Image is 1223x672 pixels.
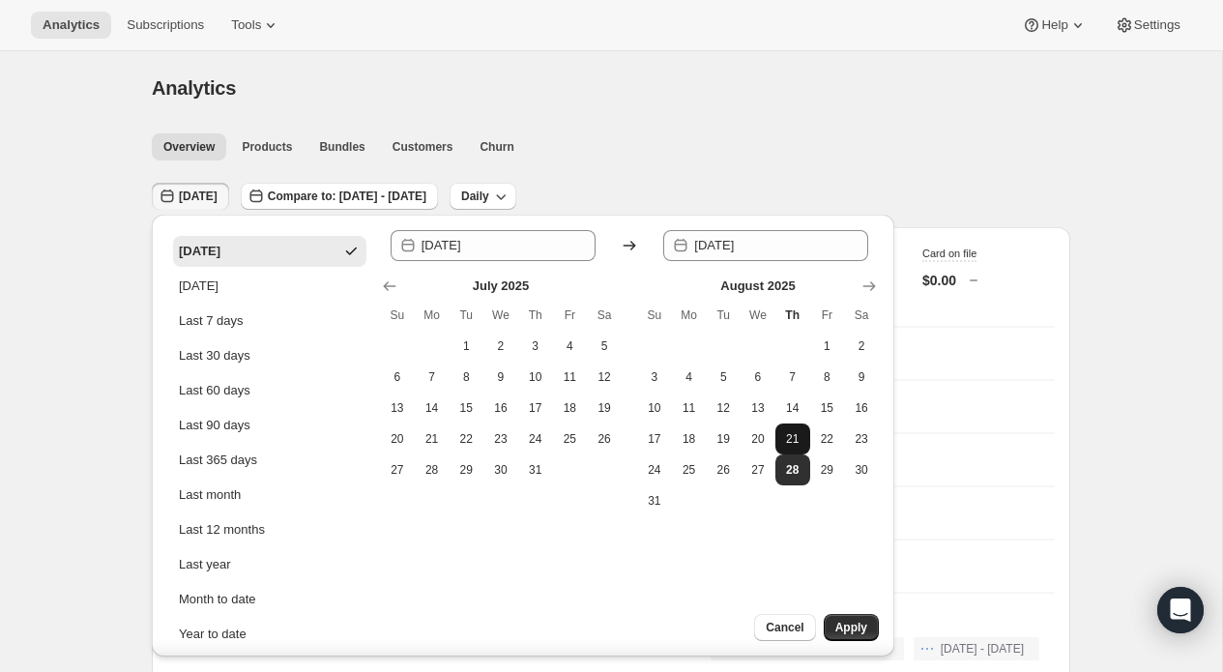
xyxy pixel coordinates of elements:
[748,400,768,416] span: 13
[775,300,810,331] th: Thursday
[587,331,622,362] button: Saturday July 5 2025
[179,485,241,505] div: Last month
[173,236,366,267] button: [DATE]
[922,248,976,259] span: Card on file
[380,454,415,485] button: Sunday July 27 2025
[706,393,741,424] button: Tuesday August 12 2025
[179,625,247,644] div: Year to date
[713,369,733,385] span: 5
[941,641,1024,657] span: [DATE] - [DATE]
[844,362,879,393] button: Saturday August 9 2025
[775,393,810,424] button: Thursday August 14 2025
[587,362,622,393] button: Saturday July 12 2025
[553,424,588,454] button: Friday July 25 2025
[173,480,366,511] button: Last month
[706,424,741,454] button: Tuesday August 19 2025
[844,424,879,454] button: Saturday August 23 2025
[595,338,614,354] span: 5
[852,338,871,354] span: 2
[553,300,588,331] th: Friday
[783,462,802,478] span: 28
[637,300,672,331] th: Sunday
[713,400,733,416] span: 12
[595,369,614,385] span: 12
[680,307,699,323] span: Mo
[422,431,442,447] span: 21
[152,77,236,99] span: Analytics
[231,17,261,33] span: Tools
[491,462,510,478] span: 30
[1010,12,1098,39] button: Help
[179,590,256,609] div: Month to date
[783,431,802,447] span: 21
[1157,587,1204,633] div: Open Intercom Messenger
[818,400,837,416] span: 15
[480,139,513,155] span: Churn
[518,393,553,424] button: Thursday July 17 2025
[672,300,707,331] th: Monday
[173,410,366,441] button: Last 90 days
[179,277,218,296] div: [DATE]
[179,451,257,470] div: Last 365 days
[672,393,707,424] button: Monday August 11 2025
[449,362,483,393] button: Tuesday July 8 2025
[637,454,672,485] button: Sunday August 24 2025
[163,139,215,155] span: Overview
[483,300,518,331] th: Wednesday
[483,424,518,454] button: Wednesday July 23 2025
[553,362,588,393] button: Friday July 11 2025
[1041,17,1067,33] span: Help
[810,331,845,362] button: Friday August 1 2025
[818,431,837,447] span: 22
[852,369,871,385] span: 9
[483,362,518,393] button: Wednesday July 9 2025
[561,307,580,323] span: Fr
[219,12,292,39] button: Tools
[179,555,230,574] div: Last year
[783,400,802,416] span: 14
[115,12,216,39] button: Subscriptions
[491,338,510,354] span: 2
[449,393,483,424] button: Tuesday July 15 2025
[179,416,250,435] div: Last 90 days
[680,462,699,478] span: 25
[173,445,366,476] button: Last 365 days
[824,614,879,641] button: Apply
[783,307,802,323] span: Th
[914,637,1039,660] button: [DATE] - [DATE]
[179,381,250,400] div: Last 60 days
[380,362,415,393] button: Sunday July 6 2025
[775,454,810,485] button: Start of range Today Thursday August 28 2025
[456,400,476,416] span: 15
[680,431,699,447] span: 18
[595,307,614,323] span: Sa
[852,307,871,323] span: Sa
[173,584,366,615] button: Month to date
[491,307,510,323] span: We
[491,400,510,416] span: 16
[422,369,442,385] span: 7
[637,485,672,516] button: Sunday August 31 2025
[179,520,265,540] div: Last 12 months
[415,300,450,331] th: Monday
[526,462,545,478] span: 31
[561,338,580,354] span: 4
[173,514,366,545] button: Last 12 months
[810,393,845,424] button: Friday August 15 2025
[388,369,407,385] span: 6
[173,619,366,650] button: Year to date
[449,331,483,362] button: Tuesday July 1 2025
[844,454,879,485] button: Saturday August 30 2025
[637,362,672,393] button: Sunday August 3 2025
[461,189,489,204] span: Daily
[810,362,845,393] button: Friday August 8 2025
[518,300,553,331] th: Thursday
[844,393,879,424] button: Saturday August 16 2025
[415,454,450,485] button: Monday July 28 2025
[518,454,553,485] button: Thursday July 31 2025
[380,424,415,454] button: Sunday July 20 2025
[268,189,426,204] span: Compare to: [DATE] - [DATE]
[595,400,614,416] span: 19
[31,12,111,39] button: Analytics
[713,431,733,447] span: 19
